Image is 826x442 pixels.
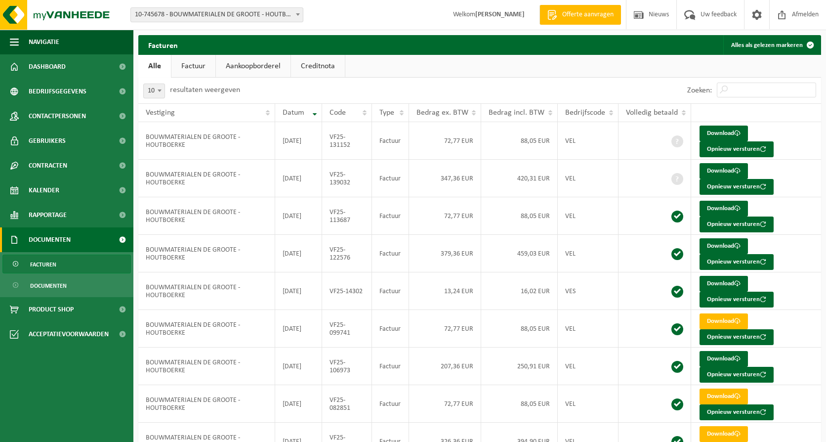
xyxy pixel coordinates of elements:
td: 72,77 EUR [409,385,482,423]
button: Alles als gelezen markeren [723,35,820,55]
a: Download [700,389,748,404]
span: Product Shop [29,297,74,322]
td: [DATE] [275,235,322,272]
td: VF25-106973 [322,348,372,385]
td: Factuur [372,310,409,348]
td: BOUWMATERIALEN DE GROOTE - HOUTBOERKE [138,235,275,272]
button: Opnieuw versturen [700,404,774,420]
span: 10 [143,84,165,98]
td: 16,02 EUR [481,272,558,310]
td: VES [558,272,619,310]
td: VEL [558,235,619,272]
td: 379,36 EUR [409,235,482,272]
td: VF25-082851 [322,385,372,423]
td: Factuur [372,348,409,385]
td: 72,77 EUR [409,310,482,348]
td: 88,05 EUR [481,310,558,348]
td: 347,36 EUR [409,160,482,197]
td: 88,05 EUR [481,197,558,235]
span: Bedrag incl. BTW [489,109,544,117]
span: Volledig betaald [626,109,678,117]
td: [DATE] [275,272,322,310]
td: Factuur [372,235,409,272]
td: Factuur [372,122,409,160]
span: Vestiging [146,109,175,117]
td: [DATE] [275,160,322,197]
a: Download [700,126,748,141]
td: VF25-122576 [322,235,372,272]
span: Bedrijfscode [565,109,605,117]
td: [DATE] [275,348,322,385]
label: resultaten weergeven [170,86,240,94]
td: VF25-131152 [322,122,372,160]
td: 207,36 EUR [409,348,482,385]
a: Alle [138,55,171,78]
td: Factuur [372,197,409,235]
span: Bedrag ex. BTW [416,109,468,117]
span: Code [330,109,346,117]
span: Navigatie [29,30,59,54]
a: Download [700,351,748,367]
span: Documenten [30,276,67,295]
td: VEL [558,122,619,160]
button: Opnieuw versturen [700,179,774,195]
td: BOUWMATERIALEN DE GROOTE - HOUTBOERKE [138,160,275,197]
td: VF25-113687 [322,197,372,235]
label: Zoeken: [687,87,712,94]
span: Contracten [29,153,67,178]
td: Factuur [372,160,409,197]
button: Opnieuw versturen [700,217,774,232]
td: VEL [558,197,619,235]
button: Opnieuw versturen [700,367,774,383]
td: 13,24 EUR [409,272,482,310]
td: BOUWMATERIALEN DE GROOTE - HOUTBOERKE [138,122,275,160]
span: 10-745678 - BOUWMATERIALEN DE GROOTE - HOUTBOERKE - GENT [131,8,303,22]
td: 420,31 EUR [481,160,558,197]
a: Download [700,276,748,292]
td: VF25-14302 [322,272,372,310]
button: Opnieuw versturen [700,329,774,345]
span: Documenten [29,227,71,252]
a: Creditnota [291,55,345,78]
td: [DATE] [275,385,322,423]
td: BOUWMATERIALEN DE GROOTE - HOUTBOERKE [138,310,275,348]
h2: Facturen [138,35,188,54]
span: Type [379,109,394,117]
td: VEL [558,310,619,348]
a: Download [700,426,748,442]
span: Rapportage [29,203,67,227]
span: Gebruikers [29,129,66,153]
a: Download [700,313,748,329]
span: Dashboard [29,54,66,79]
td: Factuur [372,272,409,310]
td: 72,77 EUR [409,197,482,235]
td: [DATE] [275,310,322,348]
td: BOUWMATERIALEN DE GROOTE - HOUTBOERKE [138,348,275,385]
span: 10-745678 - BOUWMATERIALEN DE GROOTE - HOUTBOERKE - GENT [130,7,303,22]
span: Acceptatievoorwaarden [29,322,109,347]
td: [DATE] [275,197,322,235]
td: Factuur [372,385,409,423]
td: BOUWMATERIALEN DE GROOTE - HOUTBOERKE [138,272,275,310]
td: 72,77 EUR [409,122,482,160]
span: Facturen [30,255,56,274]
a: Documenten [2,276,131,295]
td: BOUWMATERIALEN DE GROOTE - HOUTBOERKE [138,197,275,235]
a: Facturen [2,255,131,273]
button: Opnieuw versturen [700,292,774,308]
td: 459,03 EUR [481,235,558,272]
span: Bedrijfsgegevens [29,79,86,104]
td: 88,05 EUR [481,385,558,423]
span: Offerte aanvragen [560,10,616,20]
a: Download [700,201,748,217]
td: VEL [558,160,619,197]
a: Aankoopborderel [216,55,290,78]
span: Contactpersonen [29,104,86,129]
span: Datum [283,109,304,117]
strong: [PERSON_NAME] [475,11,525,18]
button: Opnieuw versturen [700,254,774,270]
td: VF25-139032 [322,160,372,197]
a: Offerte aanvragen [539,5,621,25]
a: Download [700,238,748,254]
td: VEL [558,348,619,385]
